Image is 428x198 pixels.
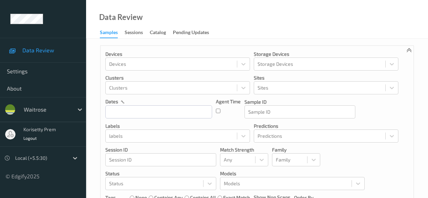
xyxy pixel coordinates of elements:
p: Session ID [105,146,216,153]
p: Status [105,170,216,177]
div: Data Review [99,14,143,21]
a: Samples [100,28,125,38]
div: Sessions [125,29,143,38]
p: Agent Time [216,98,241,105]
p: Predictions [254,123,398,129]
a: Catalog [150,28,173,38]
p: dates [105,98,118,105]
p: Sites [254,74,398,81]
p: Sample ID [244,98,355,105]
a: Sessions [125,28,150,38]
div: Samples [100,29,118,38]
div: Catalog [150,29,166,38]
p: labels [105,123,250,129]
p: Models [220,170,365,177]
p: Family [272,146,320,153]
p: Devices [105,51,250,58]
a: Pending Updates [173,28,216,38]
p: Storage Devices [254,51,398,58]
div: Pending Updates [173,29,209,38]
p: Match Strength [220,146,268,153]
p: Clusters [105,74,250,81]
